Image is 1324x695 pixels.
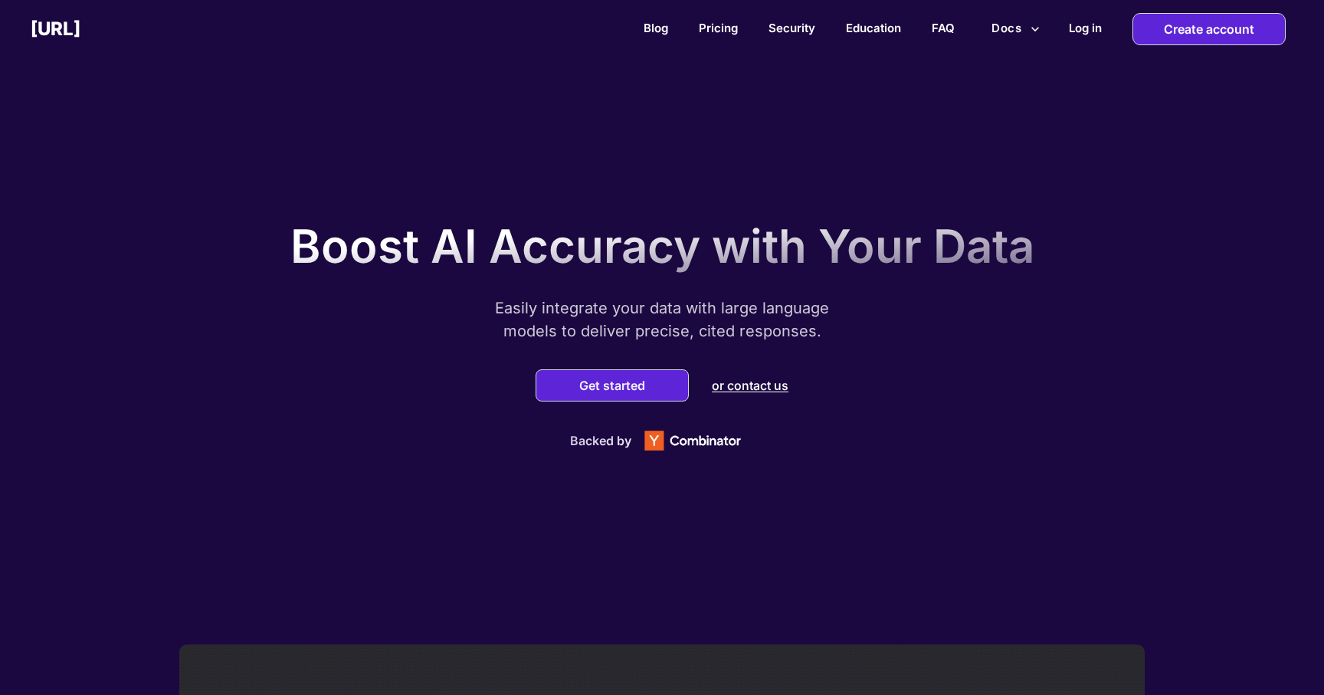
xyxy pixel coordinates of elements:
p: Create account [1164,14,1254,44]
h2: Log in [1069,21,1102,35]
button: more [985,14,1046,43]
h2: [URL] [31,18,80,40]
a: Blog [644,21,668,35]
p: Backed by [570,433,631,448]
button: Get started [575,378,650,393]
p: Easily integrate your data with large language models to deliver precise, cited responses. [470,297,854,343]
a: Pricing [699,21,738,35]
a: FAQ [932,21,955,35]
img: Y Combinator logo [631,422,754,459]
a: Security [769,21,815,35]
p: or contact us [712,378,788,393]
a: Education [846,21,901,35]
p: Boost AI Accuracy with Your Data [290,218,1034,274]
